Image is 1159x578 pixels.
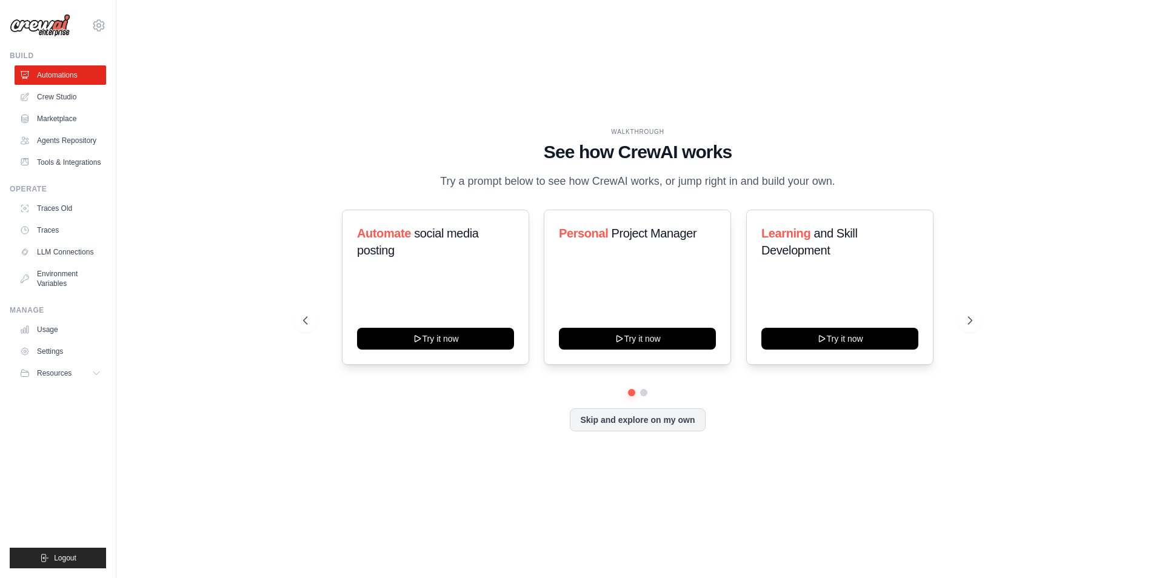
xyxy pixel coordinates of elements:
p: Try a prompt below to see how CrewAI works, or jump right in and build your own. [434,173,841,190]
a: Settings [15,342,106,361]
img: Logo [10,14,70,37]
span: Personal [559,227,608,240]
span: Resources [37,368,72,378]
div: Operate [10,184,106,194]
a: Tools & Integrations [15,153,106,172]
button: Skip and explore on my own [570,408,705,431]
span: Automate [357,227,411,240]
a: Traces Old [15,199,106,218]
span: and Skill Development [761,227,857,257]
button: Logout [10,548,106,568]
h1: See how CrewAI works [303,141,972,163]
span: Learning [761,227,810,240]
div: WALKTHROUGH [303,127,972,136]
button: Try it now [761,328,918,350]
a: Marketplace [15,109,106,128]
a: Crew Studio [15,87,106,107]
a: LLM Connections [15,242,106,262]
span: Project Manager [612,227,697,240]
a: Environment Variables [15,264,106,293]
div: Manage [10,305,106,315]
button: Resources [15,364,106,383]
span: social media posting [357,227,479,257]
a: Agents Repository [15,131,106,150]
button: Try it now [559,328,716,350]
a: Usage [15,320,106,339]
div: Build [10,51,106,61]
button: Try it now [357,328,514,350]
span: Logout [54,553,76,563]
a: Traces [15,221,106,240]
a: Automations [15,65,106,85]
